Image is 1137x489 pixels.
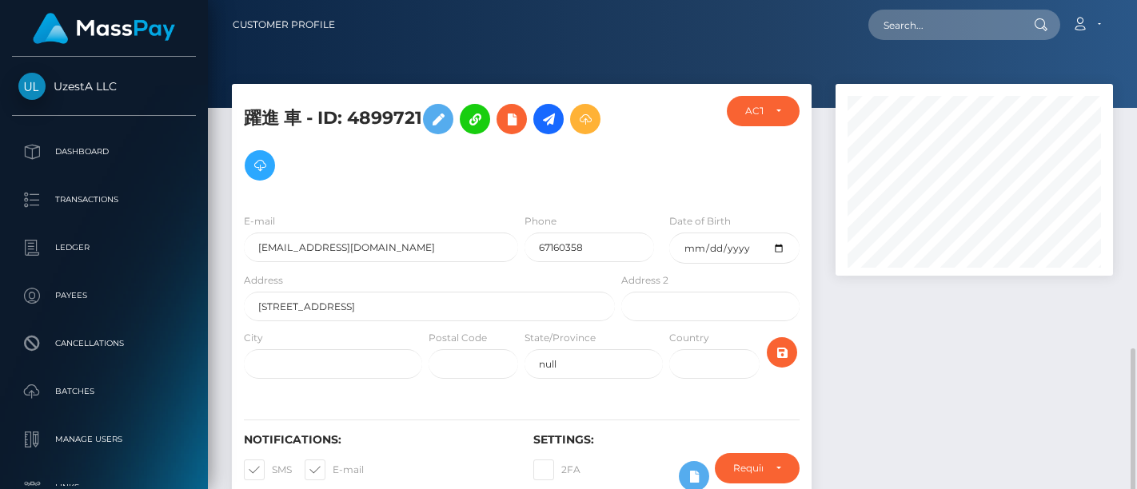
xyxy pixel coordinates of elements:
[33,13,175,44] img: MassPay Logo
[244,214,275,229] label: E-mail
[18,236,189,260] p: Ledger
[18,188,189,212] p: Transactions
[18,73,46,100] img: UzestA LLC
[727,96,800,126] button: ACTIVE
[525,214,557,229] label: Phone
[12,372,196,411] a: Batches
[244,96,606,189] h5: 躍進 車 - ID: 4899721
[533,459,580,480] label: 2FA
[18,332,189,356] p: Cancellations
[12,180,196,220] a: Transactions
[18,380,189,404] p: Batches
[733,462,763,475] div: Require ID/Selfie Verification
[244,273,283,288] label: Address
[233,8,335,42] a: Customer Profile
[533,433,799,447] h6: Settings:
[429,331,487,345] label: Postal Code
[18,427,189,451] p: Manage Users
[244,459,292,480] label: SMS
[12,419,196,459] a: Manage Users
[12,324,196,364] a: Cancellations
[18,284,189,308] p: Payees
[305,459,364,480] label: E-mail
[18,140,189,164] p: Dashboard
[12,79,196,93] span: UzestA LLC
[745,105,763,117] div: ACTIVE
[12,132,196,172] a: Dashboard
[12,276,196,316] a: Payees
[533,104,564,134] a: Initiate Payout
[669,214,731,229] label: Date of Birth
[244,331,263,345] label: City
[715,453,800,483] button: Require ID/Selfie Verification
[669,331,709,345] label: Country
[244,433,509,447] h6: Notifications:
[12,228,196,268] a: Ledger
[621,273,668,288] label: Address 2
[525,331,596,345] label: State/Province
[868,10,1019,40] input: Search...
